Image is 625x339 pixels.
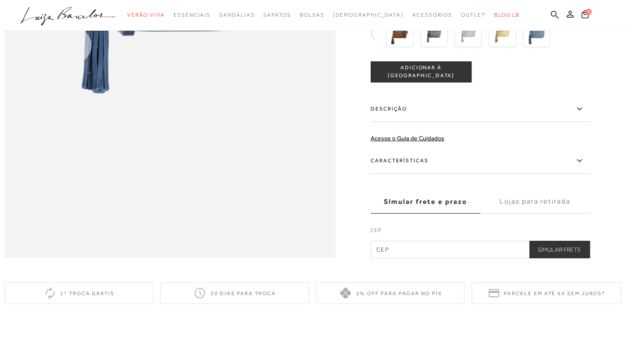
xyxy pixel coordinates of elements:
[174,7,211,23] a: categoryNavScreenReaderText
[219,12,254,18] span: Sandálias
[371,226,590,238] label: CEP
[300,7,325,23] a: categoryNavScreenReaderText
[420,20,447,47] img: BOLSA PEQUENA CHUMBO
[371,189,480,213] label: Simular frete e prazo
[371,64,471,79] span: ADICIONAR À [GEOGRAPHIC_DATA]
[300,12,325,18] span: Bolsas
[579,10,591,21] button: 0
[333,7,404,23] a: noSubCategoriesText
[494,12,520,18] span: BLOG LB
[371,134,444,141] a: Acesse o Guia de Cuidados
[263,7,291,23] a: categoryNavScreenReaderText
[480,189,590,213] label: Lojas para retirada
[174,12,211,18] span: Essenciais
[412,7,452,23] a: categoryNavScreenReaderText
[263,12,291,18] span: Sapatos
[461,7,486,23] a: categoryNavScreenReaderText
[494,7,520,23] a: BLOG LB
[371,96,590,121] label: Descrição
[333,12,404,18] span: [DEMOGRAPHIC_DATA]
[127,12,165,18] span: Verão Viva
[523,20,550,47] img: bolsa pequena clássica azul
[454,20,482,47] img: BOLSA PEQUENA CINZA
[586,9,592,15] span: 0
[461,12,486,18] span: Outlet
[489,20,516,47] img: bolsa pequena clássica amarela
[127,7,165,23] a: categoryNavScreenReaderText
[371,240,590,258] input: CEP
[386,20,413,47] img: BOLSA PEQUENA BRONZE
[4,282,153,304] div: 1ª troca grátis
[219,7,254,23] a: categoryNavScreenReaderText
[371,61,471,82] button: ADICIONAR À [GEOGRAPHIC_DATA]
[472,282,621,304] div: Parcele em até 6x sem juros*
[529,240,590,258] button: Simular Frete
[160,282,309,304] div: 30 dias para troca
[316,282,465,304] div: 5% off para pagar no PIX
[412,12,452,18] span: Acessórios
[371,148,590,173] label: Características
